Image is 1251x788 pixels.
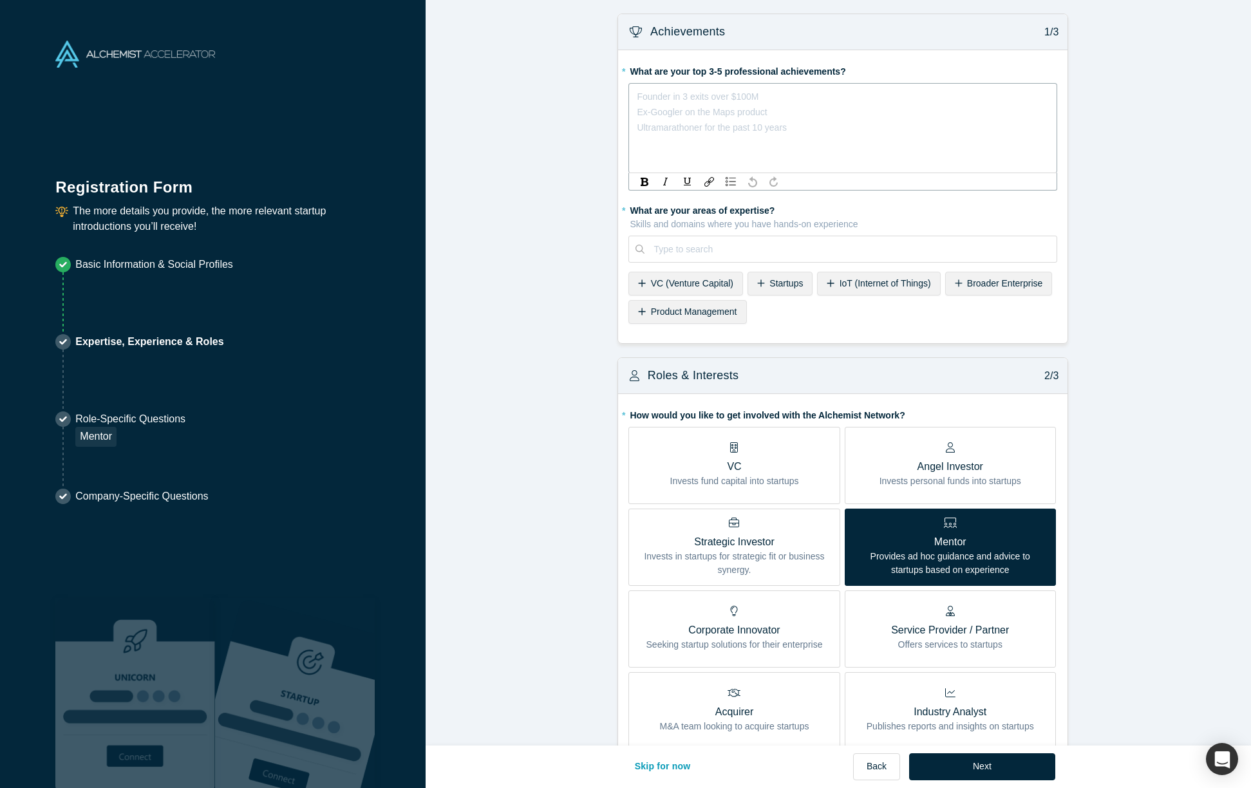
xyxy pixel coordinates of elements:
[722,175,739,188] div: Unordered
[634,175,699,188] div: rdw-inline-control
[1038,368,1059,384] p: 2/3
[637,89,787,135] div: Founder in 3 exits over $100M Ex-Googler on the Maps product Ultramarathoner for the past 10 years
[879,459,1021,474] p: Angel Investor
[628,272,743,295] div: VC (Venture Capital)
[637,89,1049,104] div: rdw-editor
[628,83,1057,173] div: rdw-wrapper
[670,459,799,474] p: VC
[867,704,1034,720] p: Industry Analyst
[699,175,720,188] div: rdw-link-control
[769,278,803,288] span: Startups
[840,278,931,288] span: IoT (Internet of Things)
[646,638,823,652] p: Seeking startup solutions for their enterprise
[651,278,733,288] span: VC (Venture Capital)
[621,753,704,780] button: Skip for now
[628,61,1057,79] label: What are your top 3-5 professional achievements?
[73,203,370,234] p: The more details you provide, the more relevant startup introductions you’ll receive!
[879,474,1021,488] p: Invests personal funds into startups
[909,753,1055,780] button: Next
[628,173,1057,191] div: rdw-toolbar
[854,550,1046,577] p: Provides ad hoc guidance and advice to startups based on experience
[967,278,1043,288] span: Broader Enterprise
[742,175,784,188] div: rdw-history-control
[651,306,737,317] span: Product Management
[853,753,900,780] button: Back
[945,272,1053,295] div: Broader Enterprise
[628,404,1057,422] label: How would you like to get involved with the Alchemist Network?
[75,427,117,447] div: Mentor
[75,489,208,504] p: Company-Specific Questions
[55,41,215,68] img: Alchemist Accelerator Logo
[817,272,940,295] div: IoT (Internet of Things)
[628,200,1057,231] label: What are your areas of expertise?
[679,175,696,188] div: Underline
[660,720,809,733] p: M&A team looking to acquire startups
[766,175,782,188] div: Redo
[720,175,742,188] div: rdw-list-control
[891,623,1009,638] p: Service Provider / Partner
[670,474,799,488] p: Invests fund capital into startups
[75,411,185,427] p: Role-Specific Questions
[701,175,717,188] div: Link
[55,598,215,788] img: Robust Technologies
[660,704,809,720] p: Acquirer
[646,623,823,638] p: Corporate Innovator
[75,334,223,350] p: Expertise, Experience & Roles
[638,534,830,550] p: Strategic Investor
[657,175,674,188] div: Italic
[748,272,813,295] div: Startups
[744,175,760,188] div: Undo
[636,175,652,188] div: Bold
[55,162,370,199] h1: Registration Form
[891,638,1009,652] p: Offers services to startups
[648,367,739,384] h3: Roles & Interests
[215,598,375,788] img: Prism AI
[630,218,1057,231] p: Skills and domains where you have hands-on experience
[638,550,830,577] p: Invests in startups for strategic fit or business synergy.
[867,720,1034,733] p: Publishes reports and insights on startups
[1038,24,1059,40] p: 1/3
[75,257,233,272] p: Basic Information & Social Profiles
[854,534,1046,550] p: Mentor
[650,23,725,41] h3: Achievements
[628,300,746,324] div: Product Management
